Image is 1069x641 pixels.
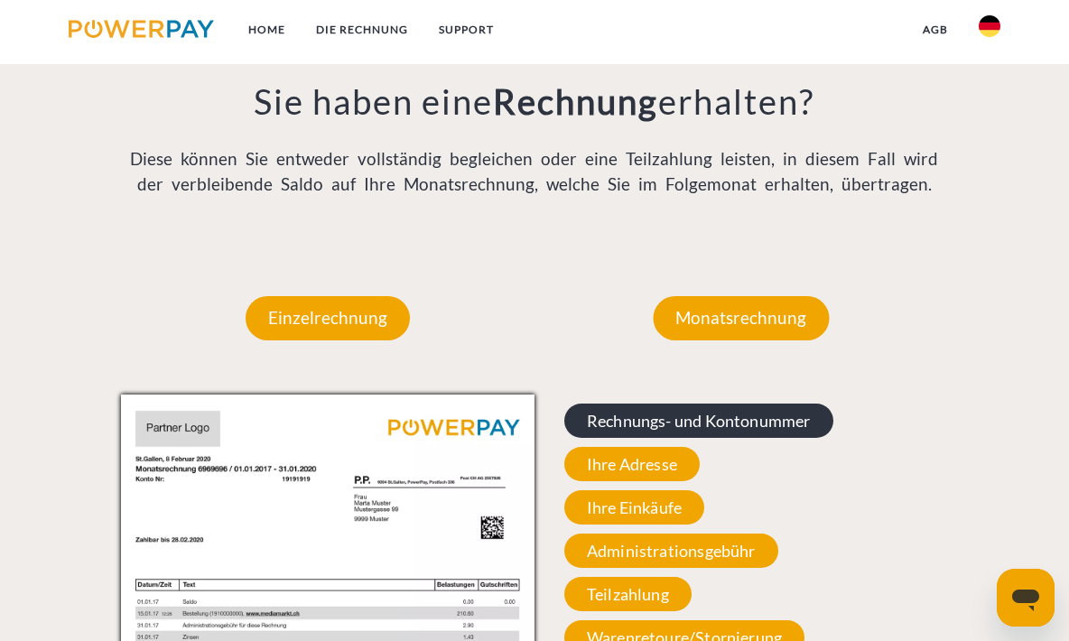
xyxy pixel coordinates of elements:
[423,14,509,46] a: SUPPORT
[121,146,947,198] p: Diese können Sie entweder vollständig begleichen oder eine Teilzahlung leisten, in diesem Fall wi...
[564,534,778,568] span: Administrationsgebühr
[564,577,692,611] span: Teilzahlung
[997,569,1055,627] iframe: Schaltfläche zum Öffnen des Messaging-Fensters
[653,296,829,339] p: Monatsrechnung
[233,14,301,46] a: Home
[564,404,833,438] span: Rechnungs- und Kontonummer
[564,447,700,481] span: Ihre Adresse
[121,80,947,124] h3: Sie haben eine erhalten?
[493,80,658,122] b: Rechnung
[246,296,410,339] p: Einzelrechnung
[979,15,1000,37] img: de
[69,20,214,38] img: logo-powerpay.svg
[301,14,423,46] a: DIE RECHNUNG
[564,490,704,525] span: Ihre Einkäufe
[907,14,963,46] a: agb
